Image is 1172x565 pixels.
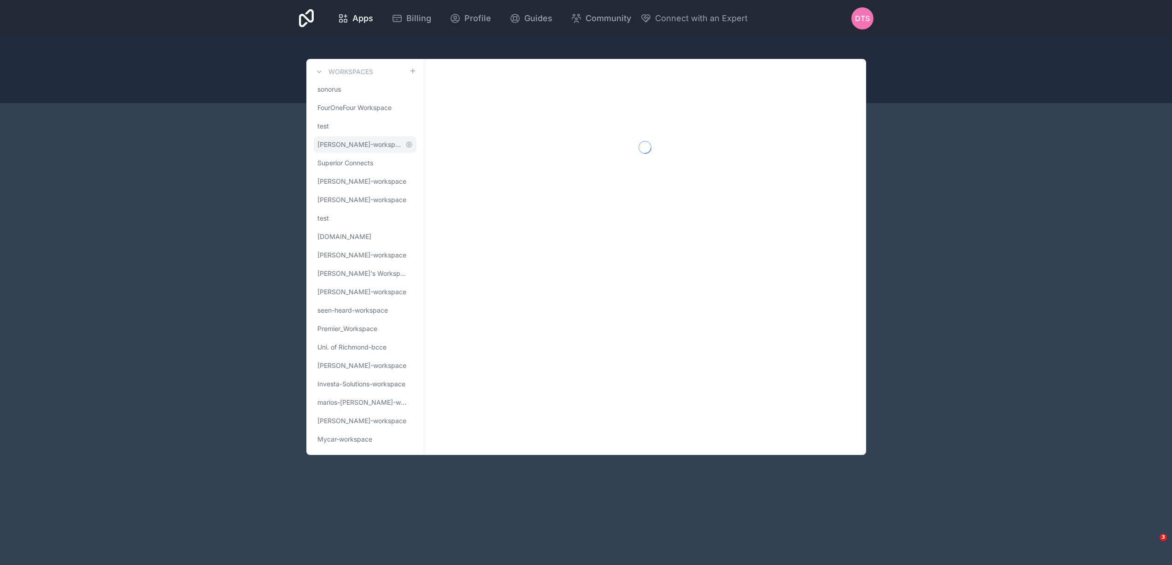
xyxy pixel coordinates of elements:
[314,320,416,337] a: Premier_Workspace
[855,13,870,24] span: DTS
[464,12,491,25] span: Profile
[314,247,416,263] a: [PERSON_NAME]-workspace
[314,173,416,190] a: [PERSON_NAME]-workspace
[314,339,416,355] a: Uni. of Richmond-bcce
[317,214,329,223] span: test
[317,122,329,131] span: test
[317,140,402,149] span: [PERSON_NAME]-workspace
[314,413,416,429] a: [PERSON_NAME]-workspace
[314,136,416,153] a: [PERSON_NAME]-workspace
[314,155,416,171] a: Superior Connects
[314,357,416,374] a: [PERSON_NAME]-workspace
[314,376,416,392] a: Investa-Solutions-workspace
[314,66,373,77] a: Workspaces
[317,287,406,297] span: [PERSON_NAME]-workspace
[328,67,373,76] h3: Workspaces
[655,12,748,25] span: Connect with an Expert
[563,8,639,29] a: Community
[314,394,416,411] a: marios-[PERSON_NAME]-workspace
[442,8,498,29] a: Profile
[640,12,748,25] button: Connect with an Expert
[314,431,416,448] a: Mycar-workspace
[317,398,409,407] span: marios-[PERSON_NAME]-workspace
[317,103,392,112] span: FourOneFour Workspace
[314,118,416,134] a: test
[1160,534,1167,541] span: 3
[317,158,373,168] span: Superior Connects
[314,99,416,116] a: FourOneFour Workspace
[317,250,406,260] span: [PERSON_NAME]-workspace
[524,12,552,25] span: Guides
[317,416,406,425] span: [PERSON_NAME]-workspace
[317,306,388,315] span: seen-heard-workspace
[502,8,560,29] a: Guides
[314,284,416,300] a: [PERSON_NAME]-workspace
[586,12,631,25] span: Community
[314,210,416,227] a: test
[1141,534,1163,556] iframe: Intercom live chat
[330,8,381,29] a: Apps
[317,343,387,352] span: Uni. of Richmond-bcce
[317,85,341,94] span: sonorus
[314,302,416,319] a: seen-heard-workspace
[314,81,416,98] a: sonorus
[314,228,416,245] a: [DOMAIN_NAME]
[317,269,409,278] span: [PERSON_NAME]'s Workspace
[384,8,439,29] a: Billing
[317,324,377,333] span: Premier_Workspace
[317,195,406,204] span: [PERSON_NAME]-workspace
[317,379,405,389] span: Investa-Solutions-workspace
[317,232,371,241] span: [DOMAIN_NAME]
[317,435,372,444] span: Mycar-workspace
[314,265,416,282] a: [PERSON_NAME]'s Workspace
[406,12,431,25] span: Billing
[352,12,373,25] span: Apps
[314,192,416,208] a: [PERSON_NAME]-workspace
[317,361,406,370] span: [PERSON_NAME]-workspace
[317,177,406,186] span: [PERSON_NAME]-workspace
